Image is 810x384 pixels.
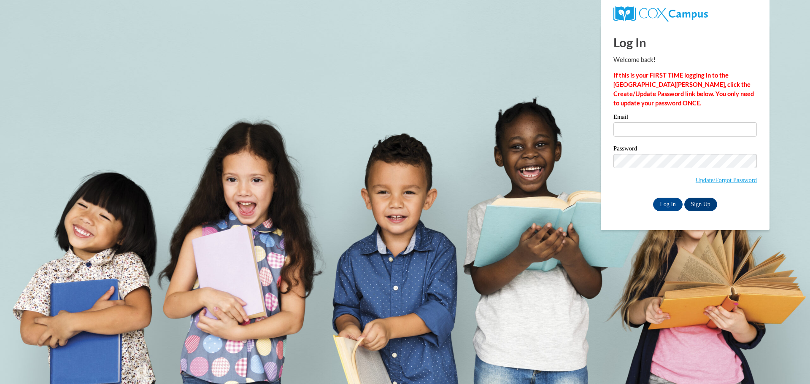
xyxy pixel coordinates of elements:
p: Welcome back! [613,55,757,64]
img: COX Campus [613,6,708,21]
a: Update/Forgot Password [696,177,757,183]
a: Sign Up [684,198,717,211]
label: Password [613,145,757,154]
input: Log In [653,198,683,211]
strong: If this is your FIRST TIME logging in to the [GEOGRAPHIC_DATA][PERSON_NAME], click the Create/Upd... [613,72,754,107]
a: COX Campus [613,6,757,21]
h1: Log In [613,34,757,51]
label: Email [613,114,757,122]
